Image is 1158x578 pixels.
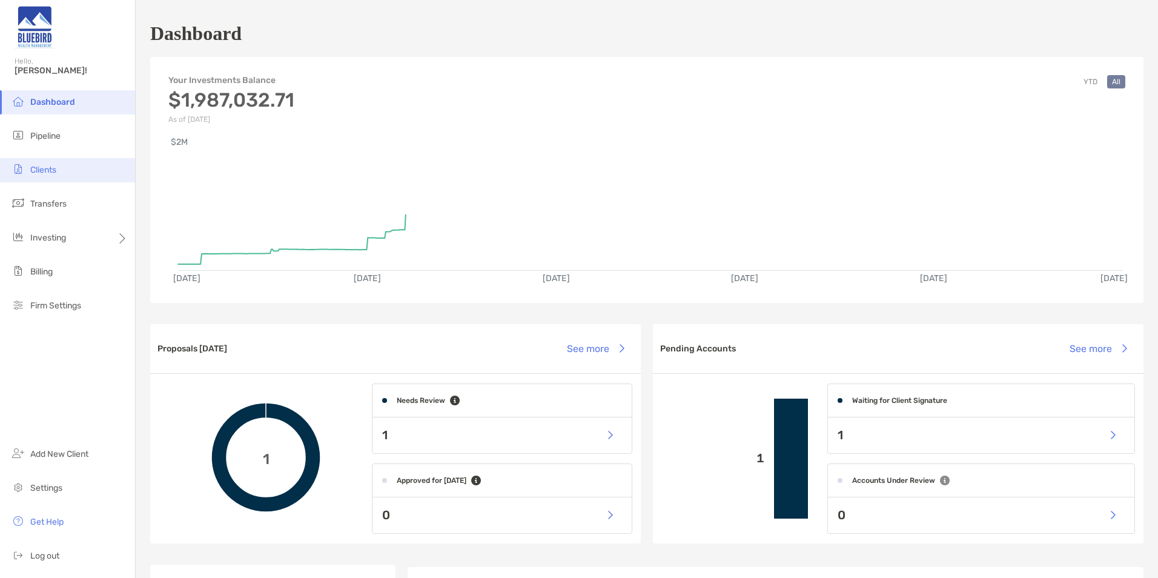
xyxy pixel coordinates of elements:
span: Firm Settings [30,301,81,311]
img: pipeline icon [11,128,25,142]
button: See more [1060,335,1136,362]
img: clients icon [11,162,25,176]
span: Billing [30,267,53,277]
span: Dashboard [30,97,75,107]
img: Zoe Logo [15,5,55,48]
text: [DATE] [543,273,570,284]
h4: Waiting for Client Signature [852,396,947,405]
p: 1 [382,428,388,443]
img: get-help icon [11,514,25,528]
img: transfers icon [11,196,25,210]
p: As of [DATE] [168,115,294,124]
h3: Pending Accounts [660,344,736,354]
h4: Needs Review [397,396,445,405]
img: billing icon [11,264,25,278]
img: firm-settings icon [11,297,25,312]
text: $2M [171,137,188,147]
text: [DATE] [173,273,200,284]
span: Transfers [30,199,67,209]
span: Clients [30,165,56,175]
h1: Dashboard [150,22,242,45]
span: Investing [30,233,66,243]
span: [PERSON_NAME]! [15,65,128,76]
span: Log out [30,551,59,561]
button: YTD [1079,75,1102,88]
span: Add New Client [30,449,88,459]
p: 1 [838,428,843,443]
img: dashboard icon [11,94,25,108]
h3: Proposals [DATE] [157,344,227,354]
p: 0 [838,508,845,523]
span: 1 [263,449,270,467]
text: [DATE] [1100,273,1128,284]
button: All [1107,75,1125,88]
h4: Accounts Under Review [852,476,935,485]
text: [DATE] [354,273,381,284]
p: 0 [382,508,390,523]
h3: $1,987,032.71 [168,88,294,111]
text: [DATE] [731,273,758,284]
img: investing icon [11,230,25,244]
h4: Approved for [DATE] [397,476,466,485]
span: Settings [30,483,62,493]
h4: Your Investments Balance [168,75,294,85]
text: [DATE] [920,273,947,284]
p: 1 [663,451,764,466]
img: logout icon [11,548,25,562]
img: add_new_client icon [11,446,25,460]
span: Pipeline [30,131,61,141]
img: settings icon [11,480,25,494]
button: See more [557,335,634,362]
span: Get Help [30,517,64,527]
